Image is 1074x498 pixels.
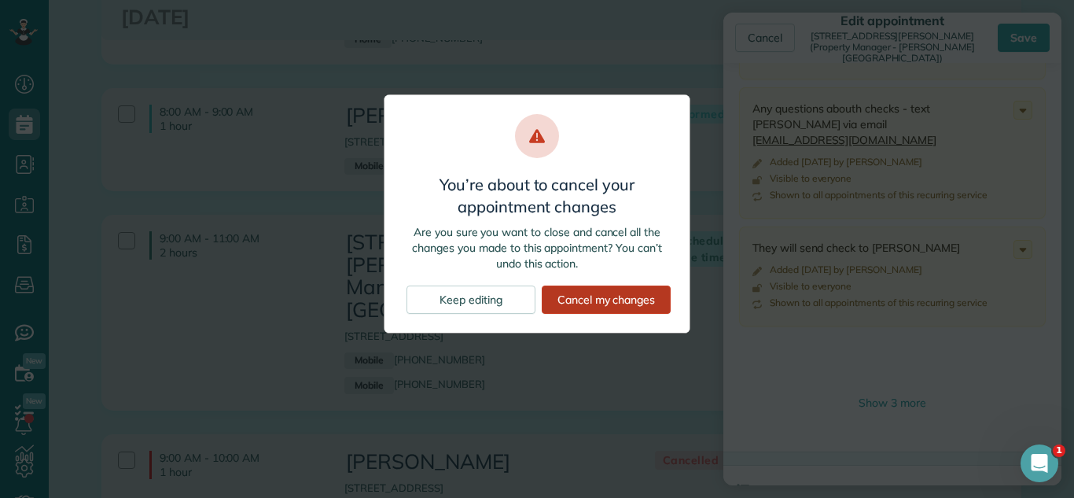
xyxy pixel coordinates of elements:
[1053,445,1065,457] span: 1
[403,224,671,271] p: Are you sure you want to close and cancel all the changes you made to this appointment? You can’t...
[403,174,671,218] h3: You’re about to cancel your appointment changes
[1021,445,1058,482] iframe: Intercom live chat
[406,286,535,314] div: Keep editing
[542,286,671,314] div: Cancel my changes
